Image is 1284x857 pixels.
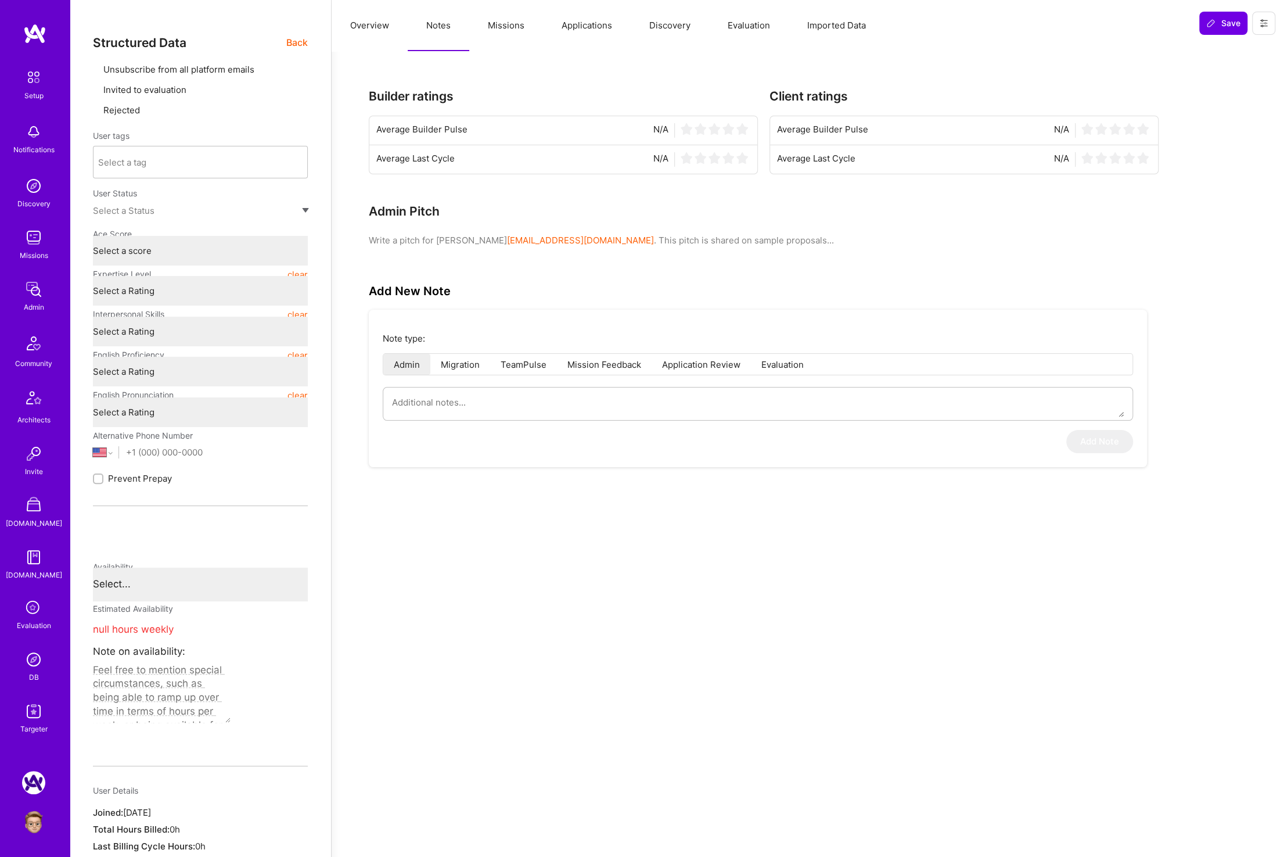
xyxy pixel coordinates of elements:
[652,354,751,375] li: Application Review
[20,249,48,261] div: Missions
[369,284,451,298] h3: Add New Note
[1109,152,1121,164] img: star
[22,120,45,144] img: bell
[93,841,195,852] span: Last Billing Cycle Hours:
[93,229,132,239] span: Ace Score
[681,152,692,164] img: star
[170,824,180,835] span: 0h
[1054,123,1069,138] span: N/A
[22,546,45,569] img: guide book
[302,208,309,213] img: caret
[93,642,185,661] label: Note on availability:
[195,841,206,852] span: 0h
[507,235,654,246] a: [EMAIL_ADDRESS][DOMAIN_NAME]
[13,144,55,156] div: Notifications
[6,569,62,581] div: [DOMAIN_NAME]
[24,301,44,313] div: Admin
[1123,152,1135,164] img: star
[376,152,455,167] span: Average Last Cycle
[93,807,123,818] span: Joined:
[1199,12,1247,35] button: Save
[1081,152,1093,164] img: star
[557,354,652,375] li: Mission Feedback
[15,357,52,370] div: Community
[17,414,51,426] div: Architects
[93,620,308,639] div: null hours weekly
[103,84,186,95] span: Invited to evaluation
[17,198,51,210] div: Discovery
[23,597,45,619] i: icon SelectionTeam
[383,332,1133,345] p: Note type:
[294,159,300,165] i: icon Chevron
[93,35,186,50] span: Structured Data
[286,35,308,50] span: Back
[1066,430,1133,453] button: Add Note
[369,89,758,103] h3: Builder ratings
[123,807,151,818] span: [DATE]
[93,431,193,440] span: Alternative Phone Number
[1109,123,1121,135] img: star
[22,811,45,834] img: User Avatar
[20,723,48,735] div: Targeter
[98,156,146,168] div: Select a tag
[287,345,308,365] button: clear
[653,123,668,138] span: N/A
[21,65,46,89] img: setup
[287,264,308,285] button: clear
[17,619,51,632] div: Evaluation
[20,329,48,357] img: Community
[1095,152,1107,164] img: star
[1095,123,1107,135] img: star
[376,123,467,138] span: Average Builder Pulse
[29,671,39,683] div: DB
[695,152,706,164] img: star
[722,123,734,135] img: star
[695,123,706,135] img: star
[287,304,308,325] button: clear
[22,494,45,517] img: A Store
[103,64,254,75] span: Unsubscribe from all platform emails
[23,23,46,44] img: logo
[22,226,45,249] img: teamwork
[736,123,748,135] img: star
[653,152,668,167] span: N/A
[93,557,308,578] div: Availability
[93,780,308,801] div: User Details
[22,648,45,671] img: Admin Search
[369,234,1159,246] pre: Write a pitch for [PERSON_NAME] . This pitch is shared on sample proposals...
[22,174,45,198] img: discovery
[751,354,814,375] li: Evaluation
[1123,123,1135,135] img: star
[722,152,734,164] img: star
[1081,123,1093,135] img: star
[25,465,43,478] div: Invite
[1137,123,1149,135] img: star
[24,89,44,102] div: Setup
[287,385,308,406] button: clear
[1054,152,1069,167] span: N/A
[93,598,308,619] div: Estimated Availability
[93,188,137,198] span: User Status
[383,354,430,375] li: Admin
[369,204,440,218] h3: Admin Pitch
[19,811,48,834] a: User Avatar
[93,345,164,365] span: English Proficiency
[430,354,490,375] li: Migration
[769,89,1159,103] h3: Client ratings
[708,123,720,135] img: star
[20,386,48,414] img: Architects
[108,472,172,485] span: Prevent Prepay
[490,354,557,375] li: TeamPulse
[777,152,855,167] span: Average Last Cycle
[126,438,308,467] input: +1 (000) 000-0000
[93,304,164,325] span: Interpersonal Skills
[22,442,45,465] img: Invite
[93,130,130,141] label: User tags
[22,771,45,794] img: A.Team: Google Calendar Integration Testing
[1206,17,1240,29] span: Save
[22,700,45,723] img: Skill Targeter
[93,264,151,285] span: Expertise Level
[93,824,170,835] span: Total Hours Billed:
[708,152,720,164] img: star
[103,105,140,116] span: Rejected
